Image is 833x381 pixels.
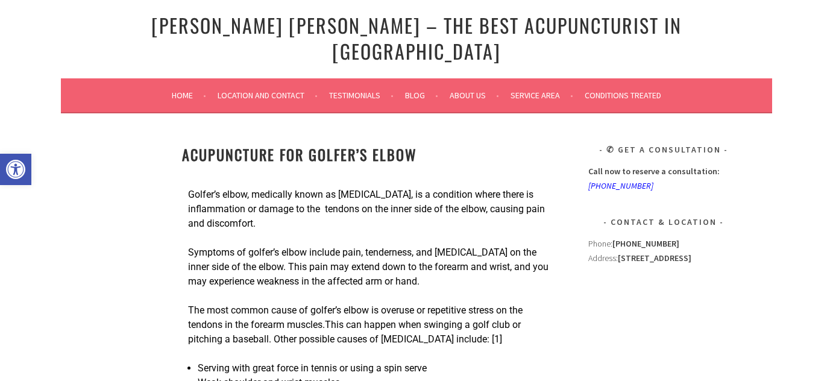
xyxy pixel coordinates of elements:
[188,304,523,330] span: The most common cause of golfer’s elbow is overuse or repetitive stress on the tendons in the for...
[588,142,739,157] h3: ✆ Get A Consultation
[450,88,499,102] a: About Us
[588,215,739,229] h3: Contact & Location
[218,88,318,102] a: Location and Contact
[585,88,661,102] a: Conditions Treated
[405,88,438,102] a: Blog
[618,253,691,263] strong: [STREET_ADDRESS]
[511,88,573,102] a: Service Area
[172,88,206,102] a: Home
[588,180,653,191] a: [PHONE_NUMBER]
[588,166,720,177] strong: Call now to reserve a consultation:
[612,238,679,249] strong: [PHONE_NUMBER]
[182,142,556,167] h1: Acupuncture for Golfer’s Elbow
[188,319,521,345] span: This can happen when swinging a golf club or pitching a baseball. Other possible causes of [MEDIC...
[329,88,394,102] a: Testimonials
[188,189,545,229] span: Golfer’s elbow, medically known as [MEDICAL_DATA], is a condition where there is inflammation or ...
[198,362,427,374] span: Serving with great force in tennis or using a spin serve
[188,247,549,287] span: Symptoms of golfer’s elbow include pain, tenderness, and [MEDICAL_DATA] on the inner side of the ...
[588,236,739,251] div: Phone:
[151,11,682,65] a: [PERSON_NAME] [PERSON_NAME] – The Best Acupuncturist In [GEOGRAPHIC_DATA]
